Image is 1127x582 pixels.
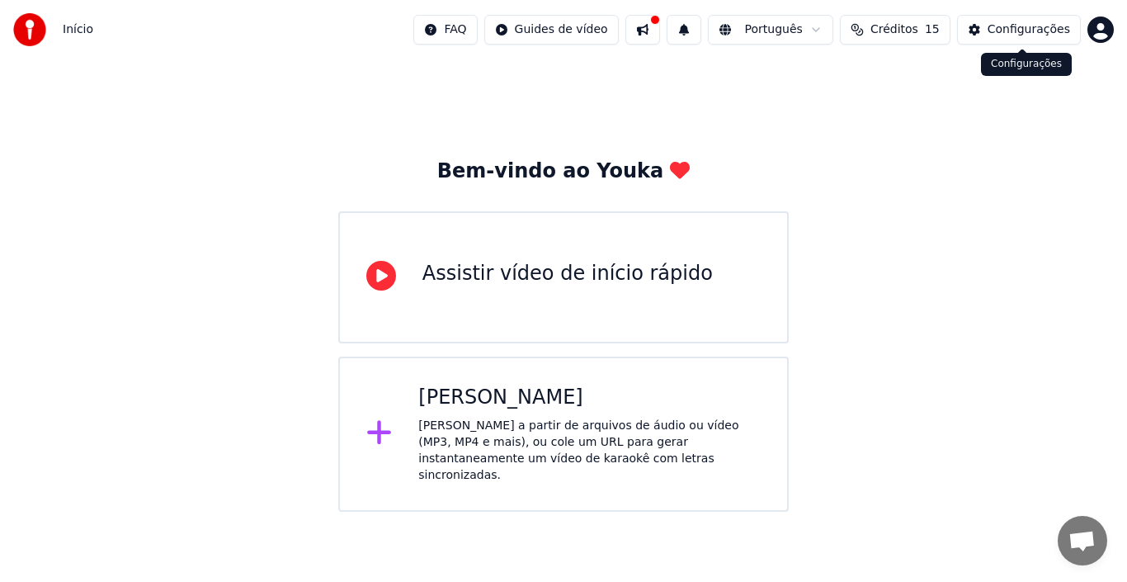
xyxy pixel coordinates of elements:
[63,21,93,38] span: Início
[870,21,918,38] span: Créditos
[418,385,761,411] div: [PERSON_NAME]
[422,261,713,287] div: Assistir vídeo de início rápido
[413,15,477,45] button: FAQ
[925,21,940,38] span: 15
[418,418,761,484] div: [PERSON_NAME] a partir de arquivos de áudio ou vídeo (MP3, MP4 e mais), ou cole um URL para gerar...
[988,21,1070,38] div: Configurações
[981,53,1072,76] div: Configurações
[840,15,950,45] button: Créditos15
[484,15,619,45] button: Guides de vídeo
[63,21,93,38] nav: breadcrumb
[13,13,46,46] img: youka
[1058,516,1107,565] div: Bate-papo aberto
[437,159,690,185] div: Bem-vindo ao Youka
[957,15,1081,45] button: Configurações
